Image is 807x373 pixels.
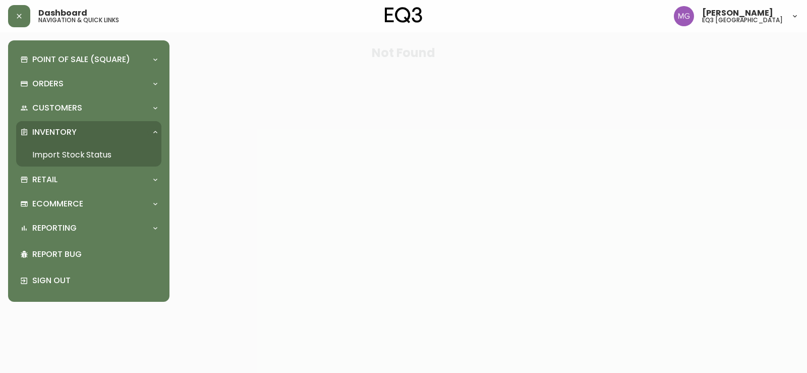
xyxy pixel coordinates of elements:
[38,17,119,23] h5: navigation & quick links
[385,7,422,23] img: logo
[16,143,161,167] a: Import Stock Status
[32,275,157,286] p: Sign Out
[32,127,77,138] p: Inventory
[16,193,161,215] div: Ecommerce
[16,217,161,239] div: Reporting
[702,9,773,17] span: [PERSON_NAME]
[16,97,161,119] div: Customers
[32,198,83,209] p: Ecommerce
[32,54,130,65] p: Point of Sale (Square)
[16,268,161,294] div: Sign Out
[38,9,87,17] span: Dashboard
[16,169,161,191] div: Retail
[32,78,64,89] p: Orders
[32,174,57,185] p: Retail
[32,102,82,114] p: Customers
[674,6,694,26] img: de8837be2a95cd31bb7c9ae23fe16153
[702,17,783,23] h5: eq3 [GEOGRAPHIC_DATA]
[16,48,161,71] div: Point of Sale (Square)
[32,223,77,234] p: Reporting
[16,241,161,268] div: Report Bug
[16,121,161,143] div: Inventory
[16,73,161,95] div: Orders
[32,249,157,260] p: Report Bug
